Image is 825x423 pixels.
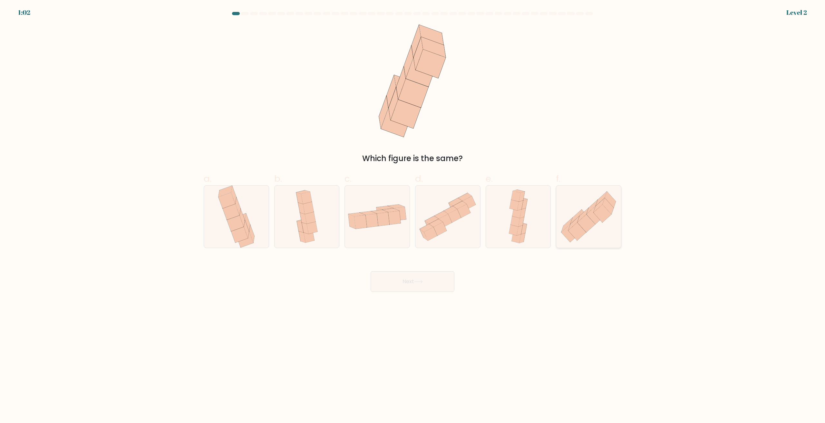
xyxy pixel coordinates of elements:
[556,172,560,185] span: f.
[208,153,617,164] div: Which figure is the same?
[786,8,807,17] div: Level 2
[274,172,282,185] span: b.
[415,172,423,185] span: d.
[345,172,352,185] span: c.
[486,172,493,185] span: e.
[371,271,454,292] button: Next
[204,172,211,185] span: a.
[18,8,30,17] div: 1:02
